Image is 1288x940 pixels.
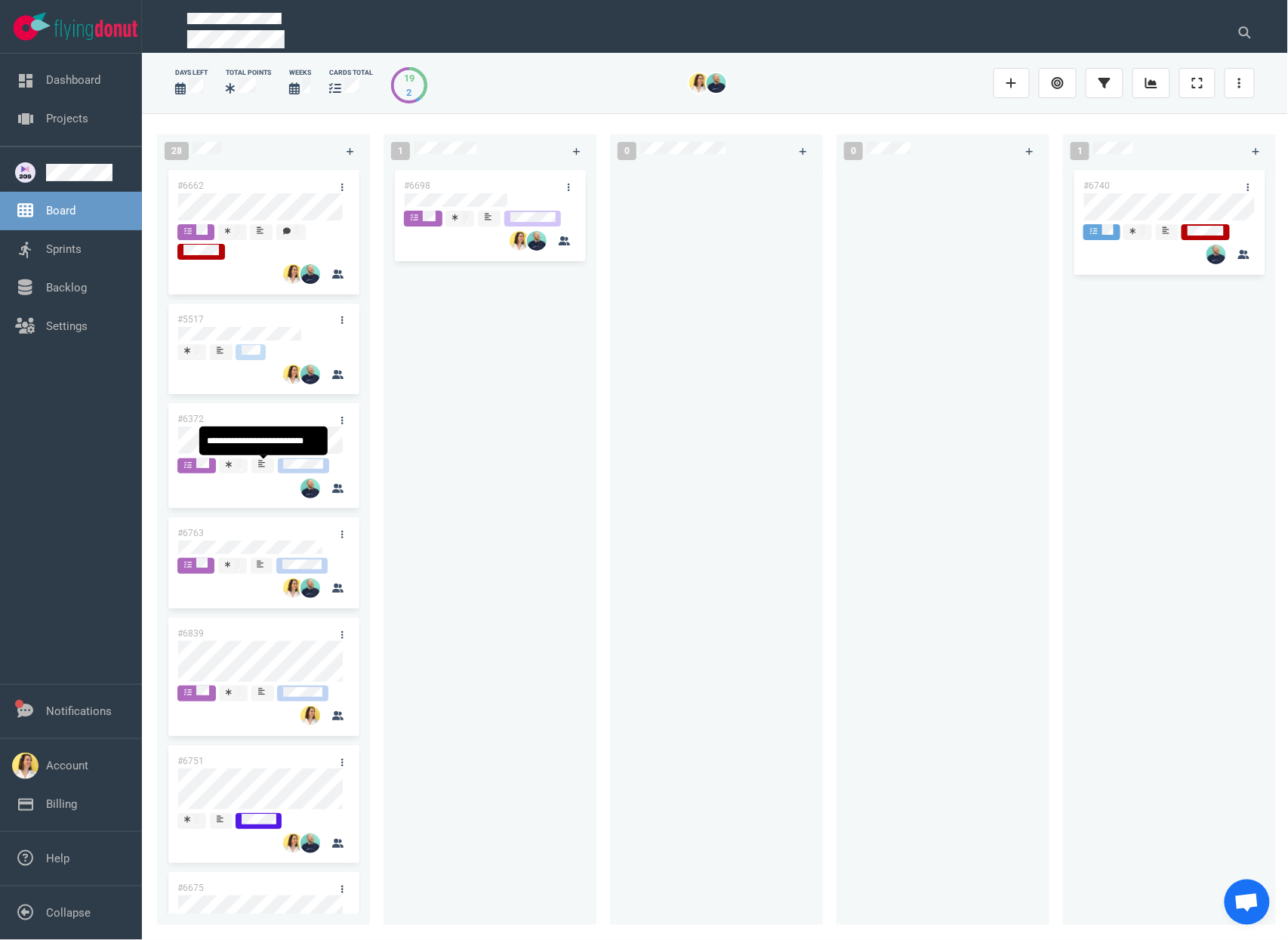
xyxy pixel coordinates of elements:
[283,578,303,598] img: 26
[46,112,88,125] a: Projects
[404,71,414,85] div: 19
[46,204,75,217] a: Board
[1071,142,1089,160] span: 1
[404,180,430,191] a: #6698
[177,628,204,639] a: #6839
[300,834,320,853] img: 26
[289,68,311,78] div: Weeks
[689,73,709,93] img: 26
[391,142,410,160] span: 1
[177,756,204,766] a: #6751
[46,906,91,920] a: Collapse
[46,759,88,772] a: Account
[283,365,303,384] img: 26
[46,73,100,87] a: Dashboard
[177,414,204,424] a: #6372
[300,578,320,598] img: 26
[844,142,863,160] span: 0
[177,180,204,191] a: #6662
[300,264,320,284] img: 26
[54,20,137,40] img: Flying Donut text logo
[46,242,82,256] a: Sprints
[300,479,320,498] img: 26
[46,319,88,333] a: Settings
[404,85,414,100] div: 2
[707,73,726,93] img: 26
[46,852,69,865] a: Help
[226,68,271,78] div: Total Points
[1083,180,1110,191] a: #6740
[1225,880,1270,925] div: Ouvrir le chat
[510,231,529,251] img: 26
[1206,245,1226,264] img: 26
[165,142,189,160] span: 28
[46,281,87,294] a: Backlog
[46,704,112,718] a: Notifications
[177,883,204,893] a: #6675
[177,528,204,538] a: #6763
[177,314,204,325] a: #5517
[329,68,373,78] div: cards total
[175,68,208,78] div: days left
[300,706,320,726] img: 26
[618,142,636,160] span: 0
[300,365,320,384] img: 26
[527,231,547,251] img: 26
[283,264,303,284] img: 26
[283,834,303,853] img: 26
[46,797,77,811] a: Billing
